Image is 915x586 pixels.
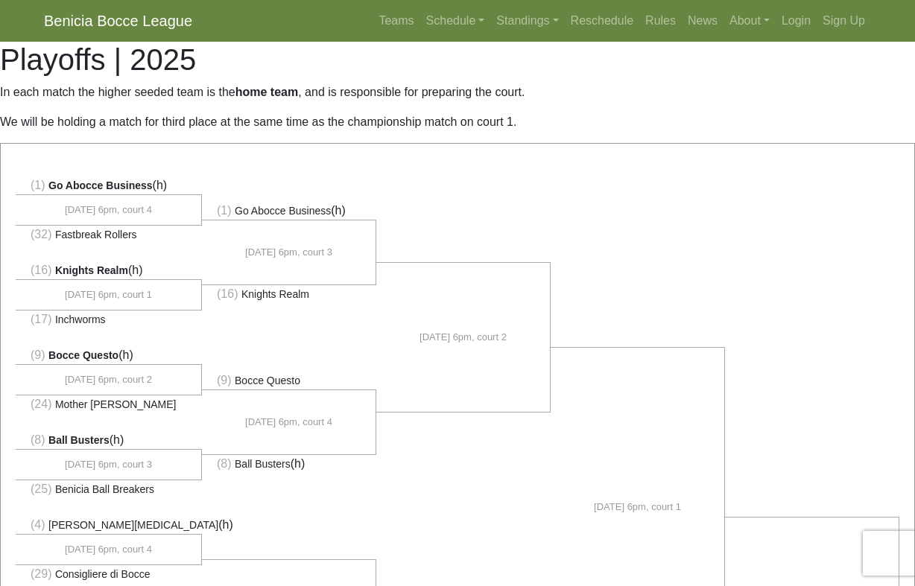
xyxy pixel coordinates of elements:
li: (h) [202,454,376,473]
li: (h) [16,346,202,365]
a: Benicia Bocce League [44,6,192,36]
li: (h) [16,176,202,195]
a: Rules [639,6,682,36]
span: (8) [217,457,232,470]
span: [DATE] 6pm, court 4 [245,415,332,430]
span: Go Abocce Business [235,205,331,217]
span: (9) [217,374,232,386]
span: [DATE] 6pm, court 4 [65,542,152,557]
a: News [682,6,724,36]
span: (16) [217,287,238,300]
li: (h) [16,261,202,280]
span: Ball Busters [48,434,110,446]
span: (29) [31,567,51,580]
span: Inchworms [55,313,106,325]
span: (16) [31,264,51,276]
a: About [724,6,776,36]
span: (8) [31,433,45,446]
span: [DATE] 6pm, court 4 [65,203,152,217]
span: [DATE] 6pm, court 3 [65,457,152,472]
li: (h) [16,431,202,450]
a: Login [776,6,817,36]
span: [PERSON_NAME][MEDICAL_DATA] [48,519,218,531]
a: Standings [490,6,564,36]
span: Go Abocce Business [48,179,153,191]
li: (h) [202,202,376,220]
span: (1) [217,204,232,217]
span: Fastbreak Rollers [55,229,137,241]
span: (4) [31,518,45,531]
span: [DATE] 6pm, court 1 [594,500,681,515]
span: Bocce Questo [48,349,118,361]
span: (1) [31,179,45,191]
span: [DATE] 6pm, court 1 [65,287,152,302]
li: (h) [16,516,202,535]
span: (32) [31,228,51,241]
a: Sign Up [817,6,871,36]
span: Knights Realm [241,288,309,300]
span: Mother [PERSON_NAME] [55,398,177,410]
span: Ball Busters [235,458,291,470]
a: Schedule [420,6,491,36]
span: (9) [31,348,45,361]
span: Knights Realm [55,264,128,276]
span: [DATE] 6pm, court 2 [65,372,152,387]
span: [DATE] 6pm, court 3 [245,245,332,260]
span: Benicia Ball Breakers [55,483,154,495]
span: (17) [31,313,51,325]
span: Consigliere di Bocce [55,568,151,580]
span: (24) [31,398,51,410]
span: [DATE] 6pm, court 2 [419,330,507,345]
a: Reschedule [565,6,640,36]
a: Teams [373,6,419,36]
span: Bocce Questo [235,375,300,386]
span: (25) [31,483,51,495]
strong: home team [235,86,298,98]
